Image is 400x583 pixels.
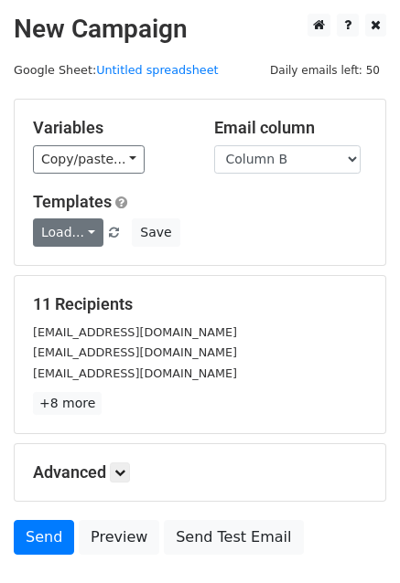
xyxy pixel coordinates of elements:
[33,462,367,482] h5: Advanced
[33,218,103,247] a: Load...
[132,218,179,247] button: Save
[33,294,367,314] h5: 11 Recipients
[33,192,112,211] a: Templates
[264,63,386,77] a: Daily emails left: 50
[33,325,237,339] small: [EMAIL_ADDRESS][DOMAIN_NAME]
[33,118,187,138] h5: Variables
[33,392,102,415] a: +8 more
[14,520,74,555] a: Send
[33,145,145,174] a: Copy/paste...
[79,520,159,555] a: Preview
[308,495,400,583] iframe: Chat Widget
[96,63,218,77] a: Untitled spreadsheet
[33,366,237,380] small: [EMAIL_ADDRESS][DOMAIN_NAME]
[14,14,386,45] h2: New Campaign
[214,118,368,138] h5: Email column
[264,60,386,80] span: Daily emails left: 50
[164,520,303,555] a: Send Test Email
[33,345,237,359] small: [EMAIL_ADDRESS][DOMAIN_NAME]
[14,63,219,77] small: Google Sheet:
